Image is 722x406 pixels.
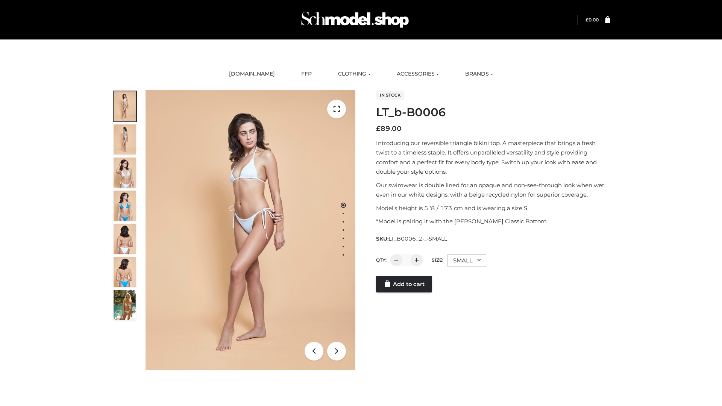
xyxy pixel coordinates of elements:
a: ACCESSORIES [391,66,444,82]
img: ArielClassicBikiniTop_CloudNine_AzureSky_OW114ECO_7-scaled.jpg [114,224,136,254]
label: Size: [432,257,443,263]
bdi: 89.00 [376,124,402,133]
img: ArielClassicBikiniTop_CloudNine_AzureSky_OW114ECO_8-scaled.jpg [114,257,136,287]
a: BRANDS [460,66,499,82]
img: Schmodel Admin 964 [299,5,411,35]
label: QTY: [376,257,387,263]
p: Model’s height is 5 ‘8 / 173 cm and is wearing a size S. [376,203,610,213]
span: £ [585,17,589,23]
span: LT_B0006_2-_-SMALL [388,235,447,242]
img: ArielClassicBikiniTop_CloudNine_AzureSky_OW114ECO_1-scaled.jpg [114,91,136,121]
h1: LT_b-B0006 [376,106,610,119]
img: ArielClassicBikiniTop_CloudNine_AzureSky_OW114ECO_3-scaled.jpg [114,158,136,188]
span: SKU: [376,234,448,243]
a: £0.00 [585,17,599,23]
img: ArielClassicBikiniTop_CloudNine_AzureSky_OW114ECO_4-scaled.jpg [114,191,136,221]
bdi: 0.00 [585,17,599,23]
img: ArielClassicBikiniTop_CloudNine_AzureSky_OW114ECO_1 [146,90,355,370]
p: Introducing our reversible triangle bikini top. A masterpiece that brings a fresh twist to a time... [376,138,610,177]
p: *Model is pairing it with the [PERSON_NAME] Classic Bottom [376,217,610,226]
div: SMALL [447,254,486,267]
span: £ [376,124,381,133]
a: FFP [296,66,317,82]
a: Add to cart [376,276,432,292]
a: CLOTHING [332,66,376,82]
p: Our swimwear is double lined for an opaque and non-see-through look when wet, even in our white d... [376,180,610,200]
img: Arieltop_CloudNine_AzureSky2.jpg [114,290,136,320]
a: [DOMAIN_NAME] [223,66,281,82]
span: In stock [376,91,404,100]
img: ArielClassicBikiniTop_CloudNine_AzureSky_OW114ECO_2-scaled.jpg [114,124,136,155]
